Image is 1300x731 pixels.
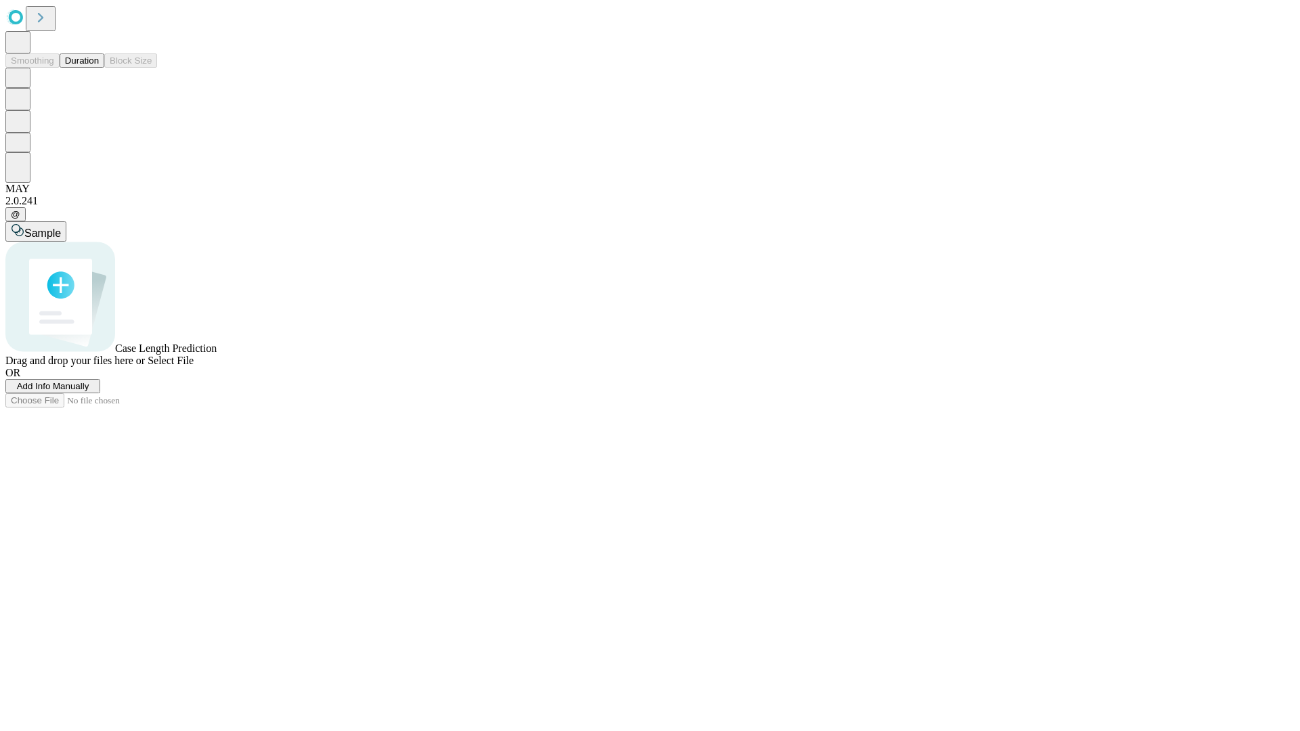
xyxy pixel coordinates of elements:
[5,207,26,221] button: @
[60,53,104,68] button: Duration
[5,379,100,393] button: Add Info Manually
[104,53,157,68] button: Block Size
[5,355,145,366] span: Drag and drop your files here or
[17,381,89,391] span: Add Info Manually
[5,221,66,242] button: Sample
[11,209,20,219] span: @
[5,53,60,68] button: Smoothing
[5,195,1295,207] div: 2.0.241
[5,183,1295,195] div: MAY
[5,367,20,378] span: OR
[148,355,194,366] span: Select File
[24,227,61,239] span: Sample
[115,342,217,354] span: Case Length Prediction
